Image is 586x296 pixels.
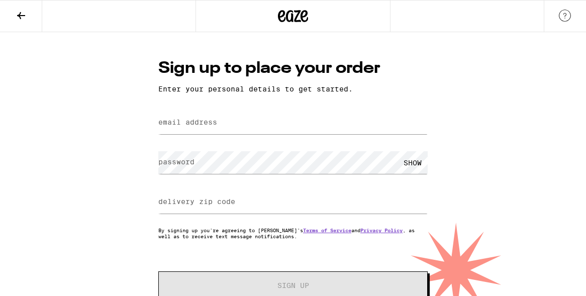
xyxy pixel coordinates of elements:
[158,158,194,166] label: password
[360,227,403,233] a: Privacy Policy
[158,118,217,126] label: email address
[158,198,235,206] label: delivery zip code
[158,112,428,134] input: email address
[303,227,351,233] a: Terms of Service
[398,151,428,174] div: SHOW
[158,191,428,214] input: delivery zip code
[6,7,72,15] span: Hi. Need any help?
[158,227,428,239] p: By signing up you're agreeing to [PERSON_NAME]'s and , as well as to receive text message notific...
[158,57,428,80] h1: Sign up to place your order
[277,282,309,289] span: Sign Up
[158,85,428,93] p: Enter your personal details to get started.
